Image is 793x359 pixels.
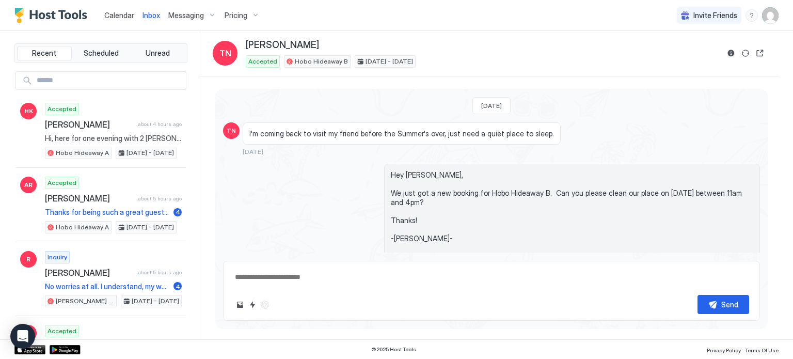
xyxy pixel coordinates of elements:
div: Send [721,299,738,310]
span: Terms Of Use [745,347,779,353]
input: Input Field [33,72,186,89]
button: Open reservation [754,47,766,59]
button: Send [697,295,749,314]
span: Recent [32,49,56,58]
span: [PERSON_NAME] Tiny House [56,296,114,306]
a: Inbox [142,10,160,21]
button: Scheduled [74,46,129,60]
span: [PERSON_NAME] [45,119,134,130]
span: Accepted [47,104,76,114]
button: Recent [17,46,72,60]
a: Calendar [104,10,134,21]
span: © 2025 Host Tools [371,346,416,353]
span: [PERSON_NAME] [45,193,134,204]
span: [DATE] - [DATE] [126,223,174,232]
span: TN [227,126,236,135]
a: Host Tools Logo [14,8,92,23]
span: [PERSON_NAME] [246,39,319,51]
a: App Store [14,345,45,354]
div: tab-group [14,43,187,63]
span: [DATE] - [DATE] [126,148,174,158]
span: 4 [176,208,180,216]
span: about 5 hours ago [138,195,182,202]
button: Upload image [234,299,246,311]
span: Hi, here for one evening with 2 [PERSON_NAME]’s [PERSON_NAME] and [PERSON_NAME] [45,134,182,143]
span: Hobo Hideaway A [56,148,109,158]
span: [DATE] [243,148,263,155]
span: Calendar [104,11,134,20]
span: Hey [PERSON_NAME], We just got a new booking for Hobo Hideaway B. Can you please clean our place ... [391,170,753,243]
span: Hobo Hideaway B [295,57,348,66]
button: Quick reply [246,299,259,311]
span: [PERSON_NAME] [45,268,134,278]
span: [DATE] [481,102,502,110]
span: Hobo Hideaway A [56,223,109,232]
div: Open Intercom Messenger [10,324,35,349]
span: Scheduled [84,49,119,58]
span: Invite Friends [693,11,737,20]
button: Reservation information [725,47,737,59]
span: Accepted [47,326,76,336]
span: Privacy Policy [707,347,741,353]
span: Thanks for being such a great guest and leaving the place so clean. We left you a 5 star review a... [45,208,169,217]
a: Privacy Policy [707,344,741,355]
span: Accepted [47,178,76,188]
span: [DATE] - [DATE] [132,296,179,306]
span: about 5 hours ago [138,269,182,276]
button: Sync reservation [739,47,752,59]
span: R [26,255,30,264]
span: AR [24,180,33,190]
div: menu [746,9,758,22]
span: Messaging [168,11,204,20]
span: HK [24,106,33,116]
span: about 4 hours ago [138,121,182,128]
span: 4 [176,283,180,290]
a: Terms Of Use [745,344,779,355]
span: [DATE] - [DATE] [366,57,413,66]
span: Inquiry [47,253,67,262]
a: Google Play Store [50,345,81,354]
span: Inbox [142,11,160,20]
span: I'm coming back to visit my friend before the Summer's over, just need a quiet place to sleep. [249,129,554,138]
span: Unread [146,49,170,58]
span: Pricing [225,11,247,20]
span: Accepted [248,57,277,66]
div: User profile [762,7,779,24]
button: Unread [130,46,185,60]
span: No worries at all. I understand, my work has been crazy as well. Never a dull moment [45,282,169,291]
span: TN [219,47,231,59]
